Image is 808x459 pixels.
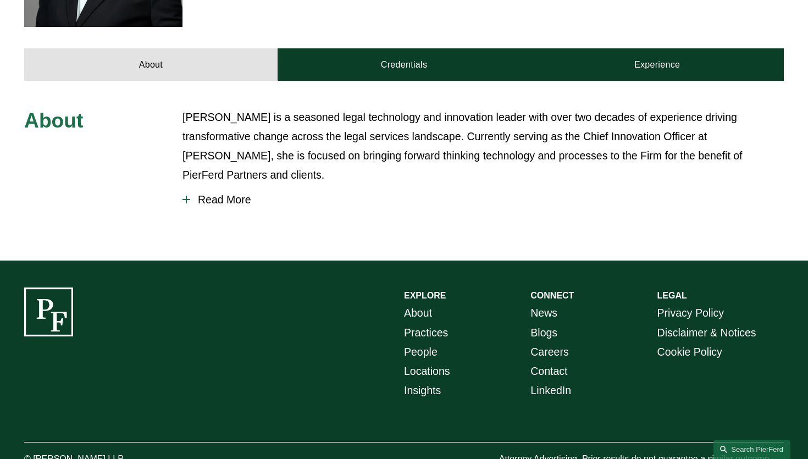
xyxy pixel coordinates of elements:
strong: LEGAL [657,291,687,300]
a: Search this site [713,440,790,459]
a: People [404,342,438,362]
a: Privacy Policy [657,303,724,323]
a: About [404,303,432,323]
p: [PERSON_NAME] is a seasoned legal technology and innovation leader with over two decades of exper... [182,108,784,185]
button: Read More [182,185,784,214]
a: News [530,303,557,323]
a: Contact [530,362,567,381]
a: Practices [404,323,448,342]
a: Cookie Policy [657,342,722,362]
span: Read More [190,193,784,206]
a: Blogs [530,323,557,342]
strong: CONNECT [530,291,574,300]
a: Insights [404,381,441,400]
a: About [24,48,278,81]
strong: EXPLORE [404,291,446,300]
span: About [24,109,83,132]
a: Locations [404,362,450,381]
a: Disclaimer & Notices [657,323,756,342]
a: Experience [530,48,784,81]
a: Credentials [278,48,531,81]
a: LinkedIn [530,381,571,400]
a: Careers [530,342,568,362]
